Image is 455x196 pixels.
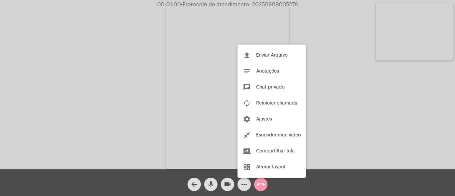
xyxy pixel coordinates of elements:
span: Alterar layout [256,165,285,169]
span: Ajustes [256,117,272,121]
span: Esconder meu vídeo [256,133,301,137]
mat-icon: settings [243,115,251,123]
mat-icon: grid_view [243,163,251,171]
mat-icon: notes [243,67,251,75]
span: Reiniciar chamada [256,101,297,105]
span: Compartilhar tela [256,149,295,153]
span: Chat privado [256,85,284,90]
mat-icon: autorenew [243,99,251,107]
mat-icon: close_fullscreen [243,131,251,139]
mat-icon: screen_share [243,147,251,155]
mat-icon: chat [243,83,251,91]
span: Anotações [256,69,279,74]
span: Enviar Arquivo [256,53,287,58]
mat-icon: file_upload [243,51,251,59]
